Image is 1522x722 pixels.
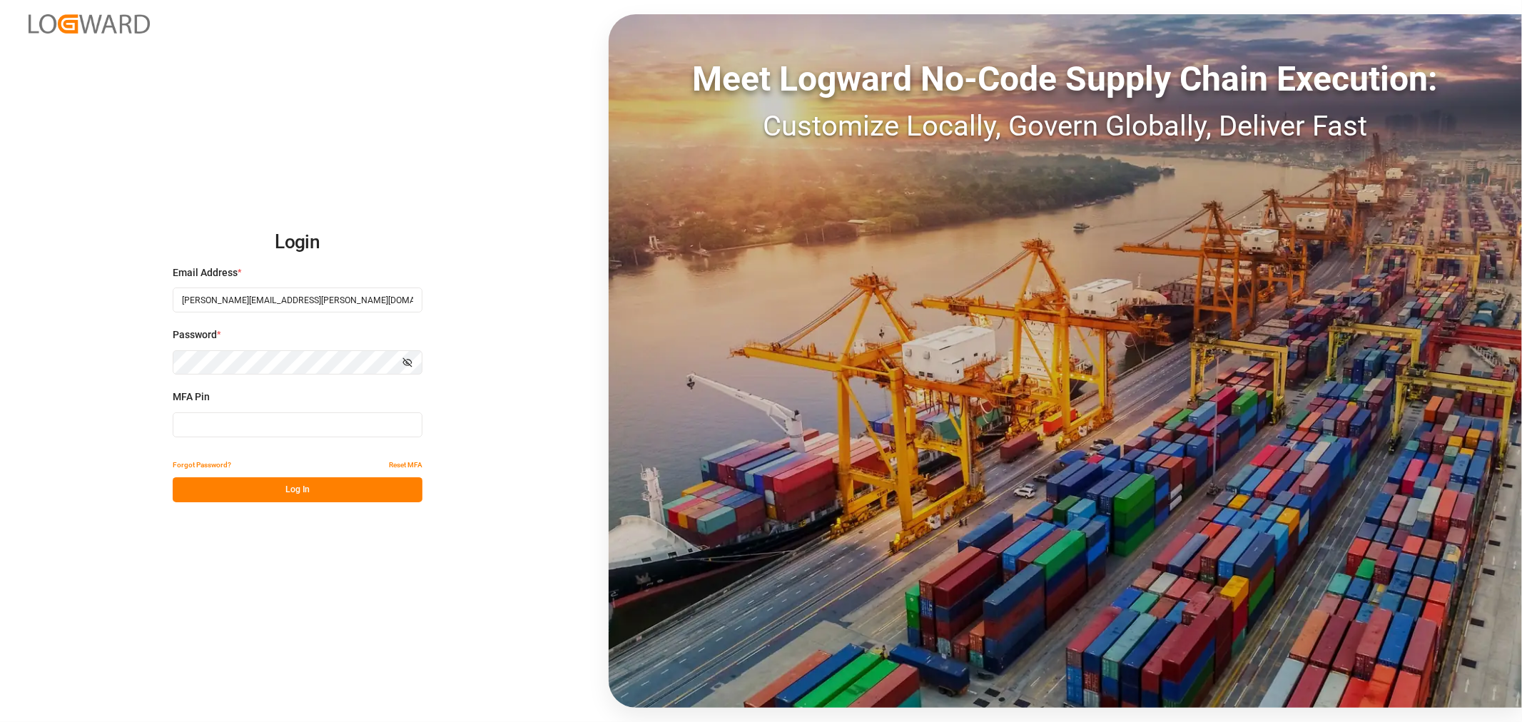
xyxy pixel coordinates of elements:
img: Logward_new_orange.png [29,14,150,34]
div: Meet Logward No-Code Supply Chain Execution: [609,54,1522,105]
button: Log In [173,477,422,502]
input: Enter your email [173,288,422,312]
button: Reset MFA [389,452,422,477]
span: Email Address [173,265,238,280]
span: MFA Pin [173,390,210,405]
h2: Login [173,220,422,265]
button: Forgot Password? [173,452,231,477]
div: Customize Locally, Govern Globally, Deliver Fast [609,105,1522,148]
span: Password [173,327,217,342]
